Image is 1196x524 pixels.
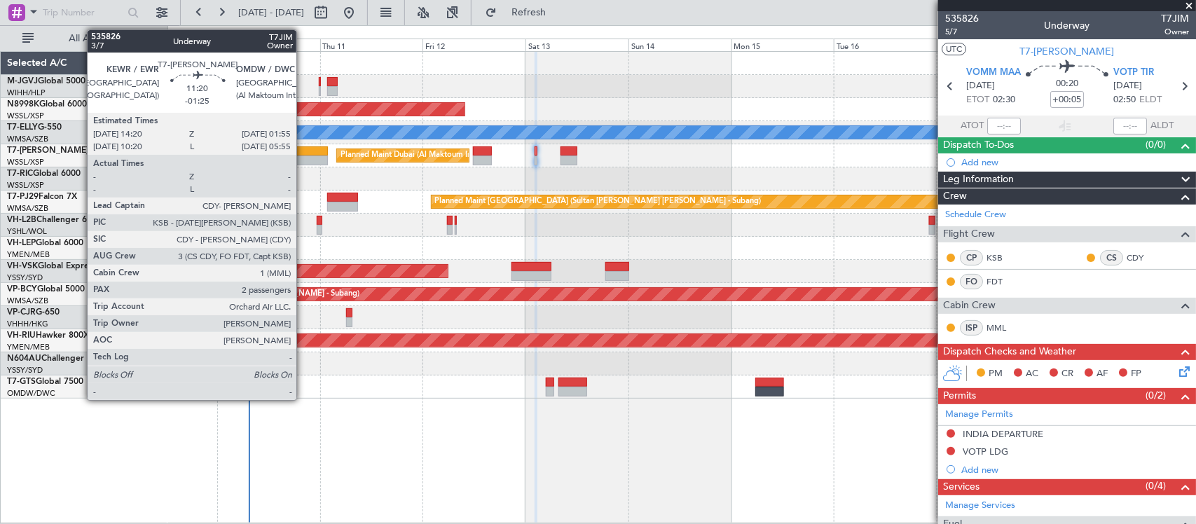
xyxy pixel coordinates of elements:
[7,111,44,121] a: WSSL/XSP
[945,408,1013,422] a: Manage Permits
[628,39,731,51] div: Sun 14
[961,156,1189,168] div: Add new
[7,296,48,306] a: WMSA/SZB
[945,26,979,38] span: 5/7
[1150,119,1174,133] span: ALDT
[7,354,102,363] a: N604AUChallenger 604
[1161,11,1189,26] span: T7JIM
[525,39,628,51] div: Sat 13
[966,79,995,93] span: [DATE]
[731,39,834,51] div: Mon 15
[961,464,1189,476] div: Add new
[217,39,320,51] div: Wed 10
[238,6,304,19] span: [DATE] - [DATE]
[7,157,44,167] a: WSSL/XSP
[7,285,85,294] a: VP-BCYGlobal 5000
[7,134,48,144] a: WMSA/SZB
[7,77,85,85] a: M-JGVJGlobal 5000
[7,319,48,329] a: VHHH/HKG
[341,145,479,166] div: Planned Maint Dubai (Al Maktoum Intl)
[1100,250,1123,266] div: CS
[942,43,966,55] button: UTC
[963,428,1043,440] div: INDIA DEPARTURE
[7,239,83,247] a: VH-LEPGlobal 6000
[1161,26,1189,38] span: Owner
[7,273,43,283] a: YSSY/SYD
[170,28,194,40] div: [DATE]
[945,499,1015,513] a: Manage Services
[7,146,136,155] a: T7-[PERSON_NAME]Global 7500
[943,172,1014,188] span: Leg Information
[479,1,563,24] button: Refresh
[7,180,44,191] a: WSSL/XSP
[945,208,1006,222] a: Schedule Crew
[1127,251,1158,264] a: CDY
[1061,367,1073,381] span: CR
[993,93,1015,107] span: 02:30
[1113,79,1142,93] span: [DATE]
[966,93,989,107] span: ETOT
[943,388,976,404] span: Permits
[960,320,983,336] div: ISP
[1146,388,1166,403] span: (0/2)
[945,11,979,26] span: 535826
[7,216,97,224] a: VH-L2BChallenger 604
[1146,137,1166,152] span: (0/0)
[960,274,983,289] div: FO
[7,378,83,386] a: T7-GTSGlobal 7500
[422,39,525,51] div: Fri 12
[937,39,1040,51] div: Wed 17
[1113,66,1154,80] span: VOTP TIR
[7,331,94,340] a: VH-RIUHawker 800XP
[15,27,152,50] button: All Aircraft
[7,249,50,260] a: YMEN/MEB
[943,137,1014,153] span: Dispatch To-Dos
[1097,367,1108,381] span: AF
[834,39,937,51] div: Tue 16
[987,118,1021,135] input: --:--
[7,388,55,399] a: OMDW/DWC
[943,344,1076,360] span: Dispatch Checks and Weather
[7,100,87,109] a: N8998KGlobal 6000
[943,479,980,495] span: Services
[1139,93,1162,107] span: ELDT
[7,365,43,375] a: YSSY/SYD
[7,216,36,224] span: VH-L2B
[7,262,115,270] a: VH-VSKGlobal Express XRS
[943,188,967,205] span: Crew
[989,367,1003,381] span: PM
[7,331,36,340] span: VH-RIU
[7,203,48,214] a: WMSA/SZB
[961,119,984,133] span: ATOT
[987,251,1018,264] a: KSB
[943,298,996,314] span: Cabin Crew
[7,308,36,317] span: VP-CJR
[1045,19,1090,34] div: Underway
[943,226,995,242] span: Flight Crew
[7,77,38,85] span: M-JGVJ
[1146,478,1166,493] span: (0/4)
[1056,77,1078,91] span: 00:20
[966,66,1021,80] span: VOMM MAA
[7,354,41,363] span: N604AU
[7,146,88,155] span: T7-[PERSON_NAME]
[435,191,762,212] div: Planned Maint [GEOGRAPHIC_DATA] (Sultan [PERSON_NAME] [PERSON_NAME] - Subang)
[7,342,50,352] a: YMEN/MEB
[7,123,38,132] span: T7-ELLY
[7,226,47,237] a: YSHL/WOL
[1131,367,1141,381] span: FP
[7,308,60,317] a: VP-CJRG-650
[7,193,39,201] span: T7-PJ29
[963,446,1008,457] div: VOTP LDG
[7,100,39,109] span: N8998K
[7,193,77,201] a: T7-PJ29Falcon 7X
[36,34,148,43] span: All Aircraft
[7,262,38,270] span: VH-VSK
[987,275,1018,288] a: FDT
[960,250,983,266] div: CP
[1026,367,1038,381] span: AC
[7,239,36,247] span: VH-LEP
[320,39,423,51] div: Thu 11
[7,170,33,178] span: T7-RIC
[987,322,1018,334] a: MML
